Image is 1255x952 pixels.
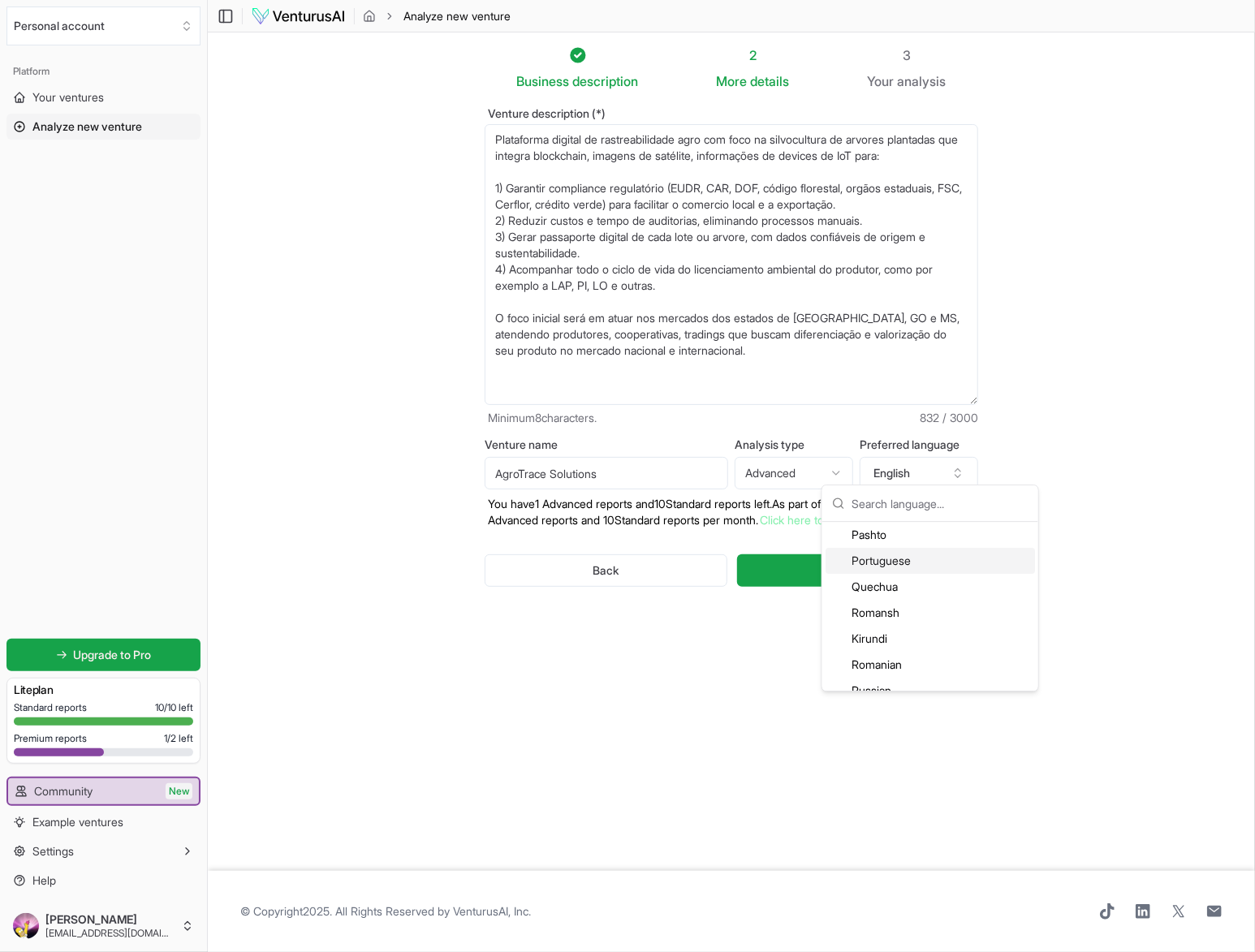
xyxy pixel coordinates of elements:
label: Preferred language [860,439,978,450]
span: Business [517,71,570,91]
div: Portuguese [826,548,1035,574]
label: Venture name [485,439,728,450]
span: 1 / 2 left [164,732,193,745]
nav: breadcrumb [363,8,511,24]
div: Romansh [826,600,1035,626]
span: 832 / 3000 [920,410,978,426]
span: Example ventures [32,814,123,830]
button: Settings [6,838,201,864]
div: Pashto [826,522,1035,548]
label: Venture description (*) [485,108,978,119]
textarea: Plataforma digital de rastreabilidade agro com foco na silvocultura de arvores plantadas que inte... [485,124,978,405]
span: [PERSON_NAME] [45,912,175,927]
span: Analyze new venture [403,8,511,24]
div: 2 [717,45,790,65]
span: Standard reports [14,701,87,714]
h3: Lite plan [14,682,193,698]
label: Analysis type [735,439,853,450]
span: Help [32,872,56,889]
span: [EMAIL_ADDRESS][DOMAIN_NAME] [45,927,175,940]
a: Help [6,868,201,894]
span: Premium reports [14,732,87,745]
input: Search language... [852,485,1029,521]
button: Back [485,554,727,587]
div: Kirundi [826,626,1035,652]
a: Upgrade to Pro [6,639,201,671]
span: New [166,783,192,799]
span: More [717,71,748,91]
span: Your [868,71,895,91]
span: Community [34,783,93,799]
span: details [751,73,790,89]
button: English [860,457,978,489]
div: Platform [6,58,201,84]
a: VenturusAI, Inc [453,904,528,918]
span: description [573,73,639,89]
button: Select an organization [6,6,201,45]
a: Click here to get more Advanced reports. [760,513,969,527]
span: Analyze new venture [32,118,142,135]
img: ACg8ocL8-1pThaYZEmppcS-1pIGKvNWOYwA-6aQ8mIDvkmCqlR-x31LW=s96-c [13,913,39,939]
span: © Copyright 2025 . All Rights Reserved by . [240,903,531,920]
div: Romanian [826,652,1035,678]
button: [PERSON_NAME][EMAIL_ADDRESS][DOMAIN_NAME] [6,907,201,946]
span: analysis [898,73,947,89]
div: Russian [826,678,1035,704]
span: Your ventures [32,89,104,106]
a: Example ventures [6,809,201,835]
div: 3 [868,45,947,65]
a: Analyze new venture [6,114,201,140]
span: 10 / 10 left [155,701,193,714]
img: logo [251,6,346,26]
p: You have 1 Advanced reports and 10 Standard reports left. As part of your subscription, y ou get ... [485,496,978,528]
input: Optional venture name [485,457,728,489]
span: Minimum 8 characters. [488,410,597,426]
button: Generate [737,554,978,587]
a: Your ventures [6,84,201,110]
span: Upgrade to Pro [74,647,152,663]
div: Quechua [826,574,1035,600]
span: Settings [32,843,74,859]
a: CommunityNew [8,778,199,804]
